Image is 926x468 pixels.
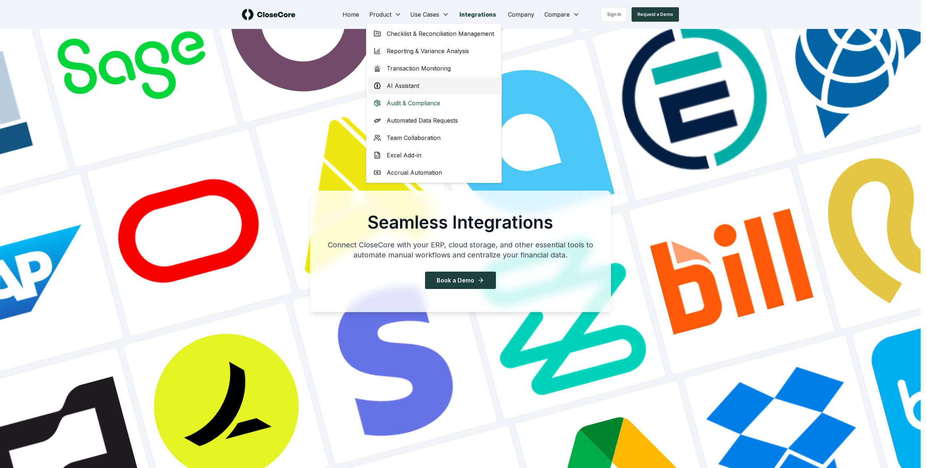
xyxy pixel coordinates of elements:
span: Accrual Automation [387,168,442,177]
a: Excel Add-in [368,146,500,164]
a: Accrual Automation [368,164,500,181]
span: Checklist & Reconciliation Management [387,29,494,38]
a: AI Assistant [368,77,500,94]
span: AI Assistant [387,81,419,90]
span: Team Collaboration [387,133,441,142]
span: Automated Data Requests [387,116,458,125]
span: Excel Add-in [387,151,421,159]
a: Reporting & Variance Analysis [368,42,500,60]
a: Team Collaboration [368,129,500,146]
span: Reporting & Variance Analysis [387,47,469,55]
a: Automated Data Requests [368,112,500,129]
a: Audit & Compliance [368,94,500,112]
a: Checklist & Reconciliation Management [368,25,500,42]
span: Audit & Compliance [387,99,440,107]
a: Transaction Monitoring [368,60,500,77]
span: Transaction Monitoring [387,64,451,73]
